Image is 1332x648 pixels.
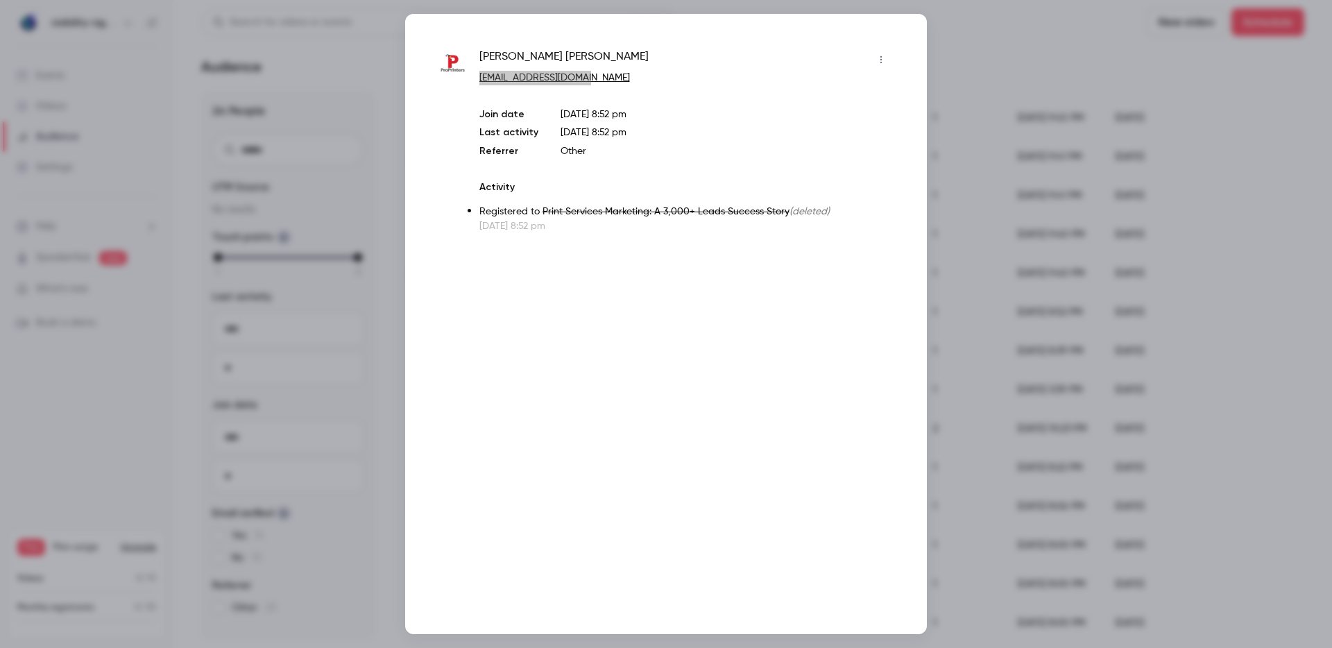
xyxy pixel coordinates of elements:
span: [PERSON_NAME] [PERSON_NAME] [479,49,649,71]
p: Registered to [479,205,892,219]
p: [DATE] 8:52 pm [479,219,892,233]
p: Activity [479,180,892,194]
span: [DATE] 8:52 pm [561,128,626,137]
span: Print Services Marketing: A 3,000+ Leads Success Story [543,207,789,216]
p: Last activity [479,126,538,140]
a: [EMAIL_ADDRESS][DOMAIN_NAME] [479,73,630,83]
span: (deleted) [789,207,830,216]
img: pro-printers.com [440,50,466,76]
p: Join date [479,108,538,121]
p: Other [561,144,892,158]
p: Referrer [479,144,538,158]
p: [DATE] 8:52 pm [561,108,892,121]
